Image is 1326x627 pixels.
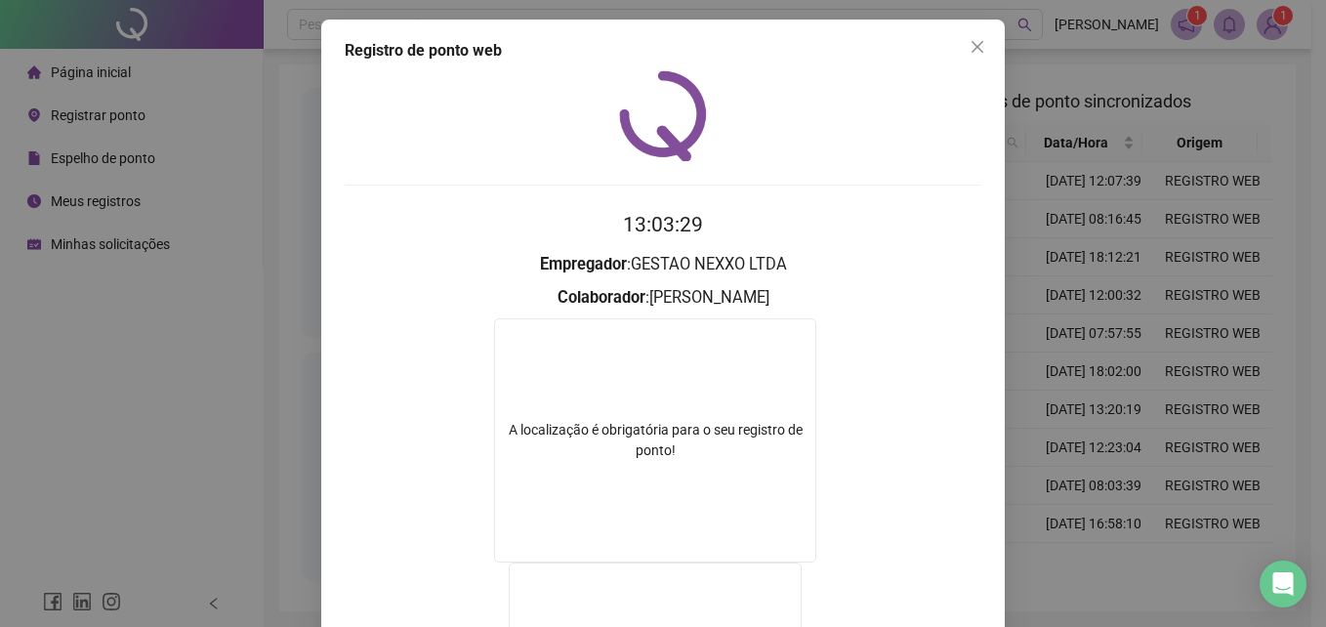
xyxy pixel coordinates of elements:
[345,252,981,277] h3: : GESTAO NEXXO LTDA
[345,285,981,311] h3: : [PERSON_NAME]
[970,39,985,55] span: close
[623,213,703,236] time: 13:03:29
[1260,561,1306,607] div: Open Intercom Messenger
[540,255,627,273] strong: Empregador
[345,39,981,63] div: Registro de ponto web
[619,70,707,161] img: QRPoint
[495,420,815,461] div: A localização é obrigatória para o seu registro de ponto!
[962,31,993,63] button: Close
[558,288,645,307] strong: Colaborador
